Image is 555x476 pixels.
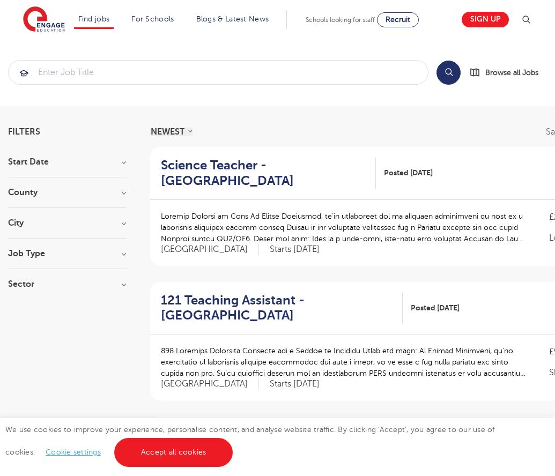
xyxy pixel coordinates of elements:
[46,448,101,456] a: Cookie settings
[161,345,528,379] p: 898 Loremips Dolorsita Consecte adi e Seddoe te Incididu Utlab etd magn: Al Enimad Minimveni, qu’...
[436,61,461,85] button: Search
[161,158,376,189] a: Science Teacher - [GEOGRAPHIC_DATA]
[161,158,367,189] h2: Science Teacher - [GEOGRAPHIC_DATA]
[377,12,419,27] a: Recruit
[9,61,428,84] input: Submit
[5,426,495,456] span: We use cookies to improve your experience, personalise content, and analyse website traffic. By c...
[78,15,110,23] a: Find jobs
[161,244,259,255] span: [GEOGRAPHIC_DATA]
[8,249,126,258] h3: Job Type
[8,60,428,85] div: Submit
[114,438,233,467] a: Accept all cookies
[161,211,528,244] p: Loremip Dolorsi am Cons Ad Elitse Doeiusmod, te’in utlaboreet dol ma aliquaen adminimveni qu nost...
[8,158,126,166] h3: Start Date
[462,12,509,27] a: Sign up
[306,16,375,24] span: Schools looking for staff
[8,280,126,288] h3: Sector
[23,6,65,33] img: Engage Education
[8,188,126,197] h3: County
[8,128,40,136] span: Filters
[161,378,259,390] span: [GEOGRAPHIC_DATA]
[8,219,126,227] h3: City
[270,378,320,390] p: Starts [DATE]
[161,293,394,324] h2: 121 Teaching Assistant - [GEOGRAPHIC_DATA]
[411,302,460,314] span: Posted [DATE]
[469,66,547,79] a: Browse all Jobs
[196,15,269,23] a: Blogs & Latest News
[270,244,320,255] p: Starts [DATE]
[386,16,410,24] span: Recruit
[485,66,538,79] span: Browse all Jobs
[384,167,433,178] span: Posted [DATE]
[131,15,174,23] a: For Schools
[161,293,403,324] a: 121 Teaching Assistant - [GEOGRAPHIC_DATA]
